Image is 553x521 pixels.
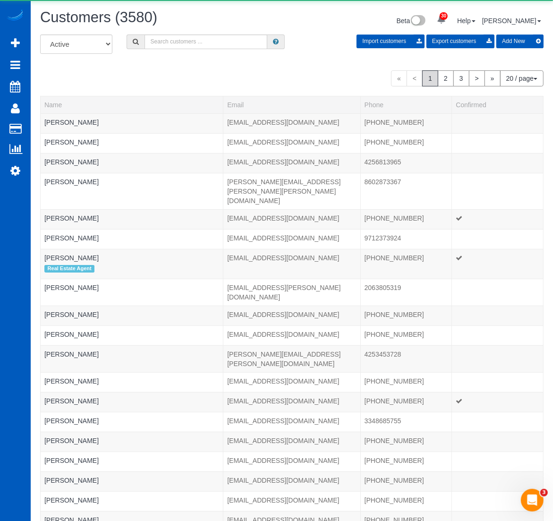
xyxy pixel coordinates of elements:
[223,412,360,432] td: Email
[44,254,99,262] a: [PERSON_NAME]
[540,489,548,496] span: 3
[422,70,438,86] span: 1
[360,325,452,345] td: Phone
[453,70,469,86] a: 3
[397,17,426,25] a: Beta
[41,279,223,306] td: Name
[41,96,223,113] th: Name
[223,432,360,452] td: Email
[452,372,544,392] td: Confirmed
[223,452,360,471] td: Email
[452,471,544,491] td: Confirmed
[223,209,360,229] td: Email
[223,325,360,345] td: Email
[44,147,219,149] div: Tags
[452,345,544,372] td: Confirmed
[360,491,452,511] td: Phone
[482,17,541,25] a: [PERSON_NAME]
[452,432,544,452] td: Confirmed
[145,34,267,49] input: Search customers ...
[44,167,219,169] div: Tags
[44,505,219,507] div: Tags
[391,70,407,86] span: «
[452,173,544,209] td: Confirmed
[457,17,476,25] a: Help
[44,178,99,186] a: [PERSON_NAME]
[360,153,452,173] td: Phone
[360,229,452,249] td: Phone
[223,345,360,372] td: Email
[452,96,544,113] th: Confirmed
[41,372,223,392] td: Name
[41,432,223,452] td: Name
[360,173,452,209] td: Phone
[44,377,99,385] a: [PERSON_NAME]
[41,491,223,511] td: Name
[223,96,360,113] th: Email
[44,158,99,166] a: [PERSON_NAME]
[41,471,223,491] td: Name
[223,279,360,306] td: Email
[44,223,219,225] div: Tags
[44,311,99,318] a: [PERSON_NAME]
[41,229,223,249] td: Name
[44,445,219,448] div: Tags
[410,15,425,27] img: New interface
[44,119,99,126] a: [PERSON_NAME]
[452,392,544,412] td: Confirmed
[44,331,99,338] a: [PERSON_NAME]
[44,263,219,275] div: Tags
[44,485,219,487] div: Tags
[223,491,360,511] td: Email
[360,471,452,491] td: Phone
[44,397,99,405] a: [PERSON_NAME]
[360,306,452,325] td: Phone
[223,372,360,392] td: Email
[452,133,544,153] td: Confirmed
[360,372,452,392] td: Phone
[452,249,544,279] td: Confirmed
[44,284,99,291] a: [PERSON_NAME]
[452,306,544,325] td: Confirmed
[44,243,219,245] div: Tags
[44,319,219,322] div: Tags
[469,70,485,86] a: >
[44,426,219,428] div: Tags
[223,173,360,209] td: Email
[452,113,544,133] td: Confirmed
[223,113,360,133] td: Email
[452,491,544,511] td: Confirmed
[44,292,219,295] div: Tags
[432,9,451,30] a: 30
[41,345,223,372] td: Name
[360,452,452,471] td: Phone
[41,153,223,173] td: Name
[44,477,99,484] a: [PERSON_NAME]
[40,9,157,26] span: Customers (3580)
[44,496,99,504] a: [PERSON_NAME]
[360,113,452,133] td: Phone
[452,209,544,229] td: Confirmed
[44,437,99,444] a: [PERSON_NAME]
[360,432,452,452] td: Phone
[360,412,452,432] td: Phone
[496,34,544,48] button: Add New
[44,457,99,464] a: [PERSON_NAME]
[452,229,544,249] td: Confirmed
[44,386,219,388] div: Tags
[6,9,25,23] img: Automaid Logo
[41,306,223,325] td: Name
[223,471,360,491] td: Email
[426,34,494,48] button: Export customers
[41,392,223,412] td: Name
[44,350,99,358] a: [PERSON_NAME]
[360,392,452,412] td: Phone
[41,412,223,432] td: Name
[438,70,454,86] a: 2
[44,406,219,408] div: Tags
[41,209,223,229] td: Name
[41,325,223,345] td: Name
[500,70,544,86] button: 20 / page
[41,133,223,153] td: Name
